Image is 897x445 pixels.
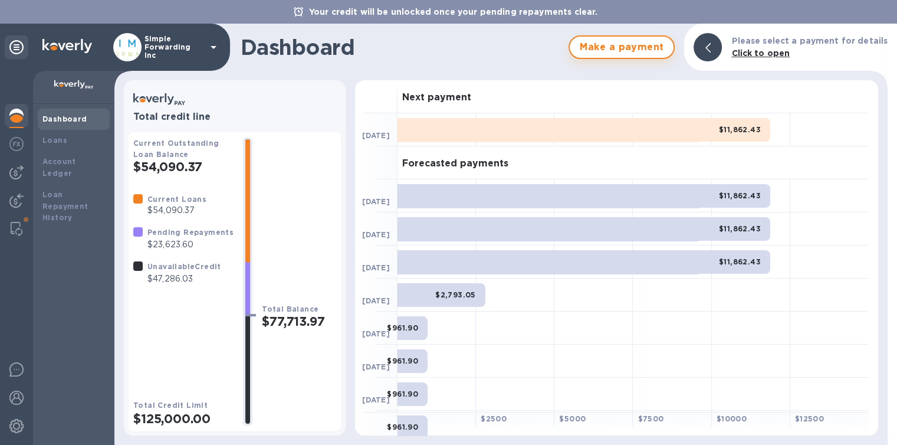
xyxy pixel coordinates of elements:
[147,273,221,285] p: $47,286.03
[42,157,76,178] b: Account Ledger
[133,139,219,159] b: Current Outstanding Loan Balance
[144,35,203,60] p: Simple Forwarding Inc
[241,35,563,60] h1: Dashboard
[387,390,418,398] b: $961.90
[387,323,418,332] b: $961.90
[147,228,234,237] b: Pending Repayments
[362,329,390,338] b: [DATE]
[133,401,208,410] b: Total Credit Limit
[362,131,390,140] b: [DATE]
[435,290,476,299] b: $2,793.05
[559,414,586,423] b: $ 5000
[309,7,598,17] b: Your credit will be unlocked once your pending repayments clear.
[579,40,664,54] span: Make a payment
[402,158,508,169] h3: Forecasted payments
[362,395,390,404] b: [DATE]
[42,136,67,145] b: Loans
[42,114,87,123] b: Dashboard
[133,411,234,426] h2: $125,000.00
[262,314,336,329] h2: $77,713.97
[638,414,663,423] b: $ 7500
[719,224,761,233] b: $11,862.43
[5,35,28,59] div: Unpin categories
[147,238,234,251] p: $23,623.60
[402,414,413,423] b: $ 0
[42,39,92,53] img: Logo
[42,190,88,222] b: Loan Repayment History
[362,362,390,371] b: [DATE]
[719,257,761,266] b: $11,862.43
[719,125,761,134] b: $11,862.43
[387,423,418,431] b: $961.90
[362,197,390,206] b: [DATE]
[9,137,24,151] img: Foreign exchange
[719,191,761,200] b: $11,862.43
[717,414,747,423] b: $ 10000
[795,414,824,423] b: $ 12500
[147,262,221,271] b: Unavailable Credit
[569,35,675,59] button: Make a payment
[133,112,336,123] h3: Total credit line
[262,305,318,313] b: Total Balance
[133,159,234,174] h2: $54,090.37
[387,356,418,365] b: $961.90
[147,204,206,217] p: $54,090.37
[402,92,471,103] h3: Next payment
[362,263,390,272] b: [DATE]
[362,230,390,239] b: [DATE]
[731,36,888,45] b: Please select a payment for details
[731,48,790,58] b: Click to open
[362,296,390,305] b: [DATE]
[147,195,206,204] b: Current Loans
[481,414,507,423] b: $ 2500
